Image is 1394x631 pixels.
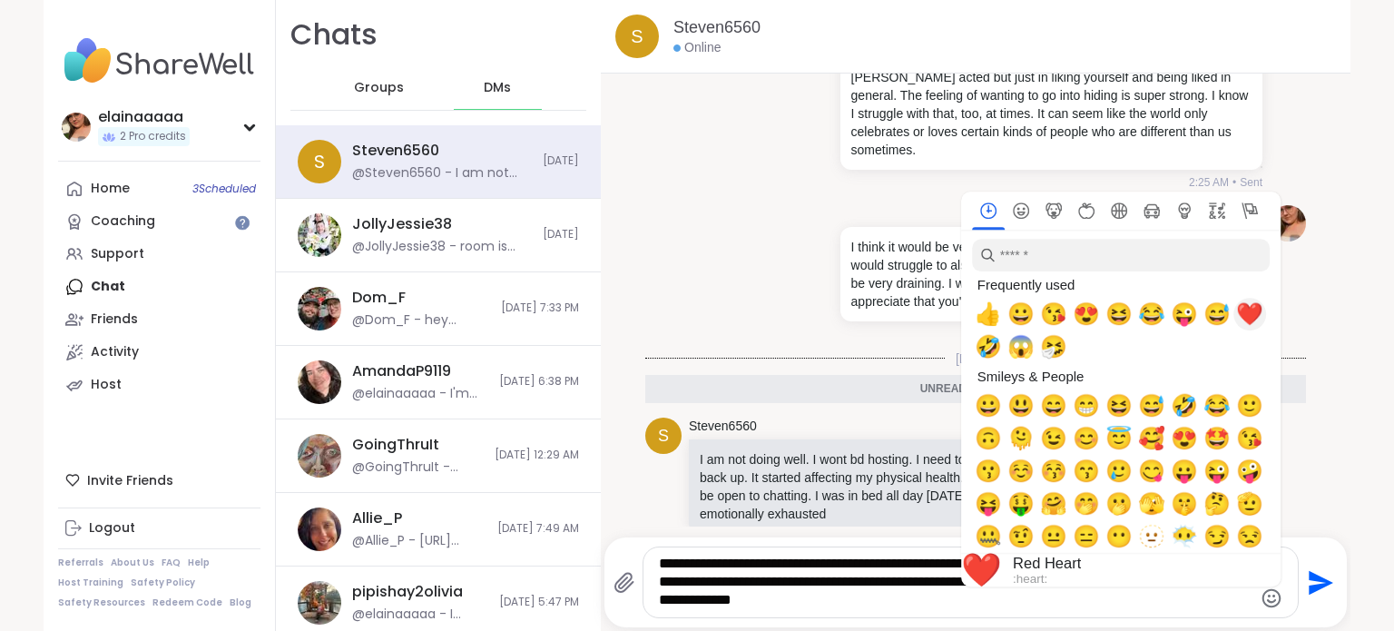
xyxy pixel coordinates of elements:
button: Emoji picker [1261,587,1282,609]
span: Groups [354,79,404,97]
img: https://sharewell-space-live.sfo3.digitaloceanspaces.com/user-generated/163e23ad-2f0f-45ec-89bf-7... [298,287,341,330]
div: Logout [89,519,135,537]
div: Dom_F [352,288,406,308]
div: GoingThruIt [352,435,439,455]
span: [DATE] 6:38 PM [499,374,579,389]
div: Online [673,39,721,57]
span: S [631,23,643,50]
img: https://sharewell-space-live.sfo3.digitaloceanspaces.com/user-generated/55b63ce6-323a-4f13-9d6e-1... [298,581,341,625]
div: Allie_P [352,508,402,528]
a: Referrals [58,557,103,569]
div: pipishay2olivia [352,582,463,602]
span: S [314,148,325,175]
img: https://sharewell-space-live.sfo3.digitaloceanspaces.com/user-generated/b06f800e-e85b-4edd-a3a5-6... [1270,205,1306,242]
div: AmandaP9119 [352,361,451,381]
a: FAQ [162,557,181,569]
span: S [658,424,669,449]
div: @Allie_P - [URL][DOMAIN_NAME] [352,532,486,550]
img: elainaaaaa [62,113,91,142]
a: Blog [230,596,251,609]
span: [DATE] 5:47 PM [499,595,579,610]
span: • [1232,174,1236,191]
a: Steven6560 [673,16,761,39]
div: Invite Friends [58,464,260,497]
div: Activity [91,343,139,361]
div: @elainaaaaa - I really appreciate that—it means a lot! I think your honesty adds so much to the g... [352,606,488,624]
p: Oh, wow. I'm sorry to hear you're struggling so much. It sounds like you're carrying a lot surrou... [851,32,1252,159]
img: https://sharewell-space-live.sfo3.digitaloceanspaces.com/user-generated/3602621c-eaa5-4082-863a-9... [298,213,341,257]
a: Host Training [58,577,123,589]
h1: Chats [290,15,378,55]
span: Sent [1240,174,1262,191]
a: Friends [58,303,260,336]
div: JollyJessie38 [352,214,452,234]
div: Unread messages [645,375,1306,404]
img: ShareWell Nav Logo [58,29,260,93]
a: About Us [111,557,154,569]
a: Support [58,238,260,271]
span: 3 Scheduled [192,182,256,196]
img: https://sharewell-space-live.sfo3.digitaloceanspaces.com/user-generated/22618c92-09c8-4d99-afa0-e... [298,360,341,404]
div: Support [91,245,144,263]
span: [DATE] [543,227,579,242]
button: Send [1299,562,1340,603]
a: Activity [58,336,260,369]
div: @Dom_F - hey [PERSON_NAME] thanks for reaching out, I'm sorry you've experienced a significant lo... [352,311,490,330]
a: Steven6560 [689,418,757,436]
img: https://sharewell-space-live.sfo3.digitaloceanspaces.com/user-generated/9890d388-459a-40d4-b033-d... [298,508,341,551]
div: Friends [91,311,138,329]
iframe: Spotlight [235,215,250,230]
div: Home [91,180,130,198]
span: 2:25 AM [1189,174,1229,191]
a: Logout [58,512,260,545]
div: @elainaaaaa - I'm having a tougher day/time in general lately. How are you doing? [352,385,488,403]
span: [DATE] 7:49 AM [497,521,579,537]
a: Coaching [58,205,260,238]
a: Home3Scheduled [58,173,260,205]
div: elainaaaaa [98,107,190,127]
span: [DATE] [945,350,1006,368]
div: @Steven6560 - I am not doing well. I wont bd hosting. I need to build my shattered self back up. ... [352,164,532,182]
span: [DATE] 7:33 PM [501,301,579,316]
div: Host [91,376,122,394]
div: @GoingThruIt - Thanks again for dropping in. It was a pleasure to have you in the group. I apolog... [352,458,484,477]
a: Safety Resources [58,596,145,609]
p: I am not doing well. I wont bd hosting. I need to build my shattered self back up. It started aff... [700,450,1100,523]
img: https://sharewell-space-live.sfo3.digitaloceanspaces.com/user-generated/48fc4fc7-d9bc-4228-993b-a... [298,434,341,478]
div: Coaching [91,212,155,231]
span: DMs [484,79,511,97]
a: Safety Policy [131,577,195,589]
div: Steven6560 [352,141,439,161]
a: Help [188,557,210,569]
a: Redeem Code [152,596,222,609]
a: Host [58,369,260,401]
p: I think it would be very tough being a peer group facilitator. I think I would struggle to also r... [851,238,1252,311]
span: [DATE] [543,153,579,169]
textarea: Type your message [659,555,1252,610]
span: [DATE] 12:29 AM [495,448,579,463]
span: 2 Pro credits [120,129,186,144]
div: @JollyJessie38 - room is open [352,238,532,256]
